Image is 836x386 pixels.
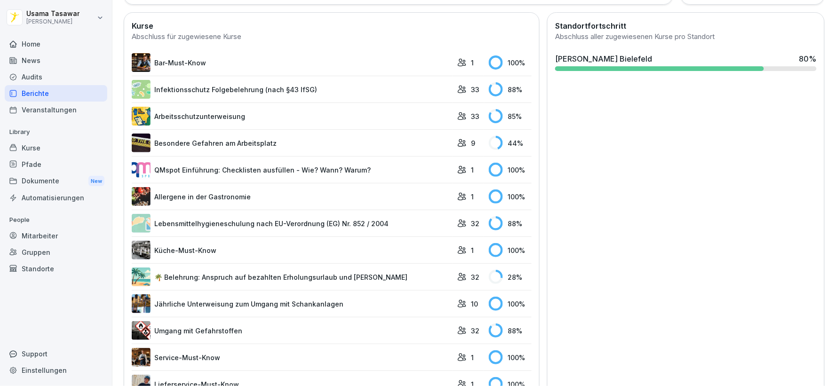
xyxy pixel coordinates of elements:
a: Mitarbeiter [5,228,107,244]
a: Infektionsschutz Folgebelehrung (nach §43 IfSG) [132,80,453,99]
p: 33 [471,85,480,95]
a: Berichte [5,85,107,102]
img: gxsnf7ygjsfsmxd96jxi4ufn.png [132,214,151,233]
p: 1 [471,58,474,68]
div: 85 % [489,109,532,123]
div: 100 % [489,350,532,364]
a: Service-Must-Know [132,348,453,367]
div: 88 % [489,323,532,338]
div: 88 % [489,216,532,230]
a: Jährliche Unterweisung zum Umgang mit Schankanlagen [132,294,453,313]
p: 9 [471,138,476,148]
img: avw4yih0pjczq94wjribdn74.png [132,53,151,72]
p: 1 [471,192,474,202]
a: Küche-Must-Know [132,241,453,260]
img: etou62n52bjq4b8bjpe35whp.png [132,294,151,313]
p: Usama Tasawar [26,10,80,18]
a: DokumenteNew [5,173,107,190]
p: 32 [471,326,480,336]
p: 1 [471,353,474,362]
p: 32 [471,219,480,228]
a: [PERSON_NAME] Bielefeld80% [551,49,820,75]
p: 33 [471,111,480,121]
a: Home [5,36,107,52]
img: gxc2tnhhndim38heekucasph.png [132,241,151,260]
img: gsgognukgwbtoe3cnlsjjbmw.png [132,187,151,206]
a: Kurse [5,140,107,156]
img: bgsrfyvhdm6180ponve2jajk.png [132,107,151,126]
div: 88 % [489,82,532,96]
div: 100 % [489,55,532,70]
a: Audits [5,69,107,85]
div: 100 % [489,163,532,177]
div: 28 % [489,270,532,284]
a: Besondere Gefahren am Arbeitsplatz [132,134,453,152]
div: Abschluss für zugewiesene Kurse [132,32,532,42]
div: 100 % [489,243,532,257]
a: Gruppen [5,244,107,260]
p: People [5,213,107,228]
div: Dokumente [5,173,107,190]
a: Allergene in der Gastronomie [132,187,453,206]
a: Veranstaltungen [5,102,107,118]
a: Arbeitsschutzunterweisung [132,107,453,126]
img: kpon4nh320e9lf5mryu3zflh.png [132,348,151,367]
a: Standorte [5,260,107,277]
img: s9mc00x6ussfrb3lxoajtb4r.png [132,268,151,286]
a: Lebensmittelhygieneschulung nach EU-Verordnung (EG) Nr. 852 / 2004 [132,214,453,233]
img: zq4t51x0wy87l3xh8s87q7rq.png [132,134,151,152]
p: 10 [471,299,478,309]
img: ro33qf0i8ndaw7nkfv0stvse.png [132,321,151,340]
a: Bar-Must-Know [132,53,453,72]
p: 32 [471,272,480,282]
a: Pfade [5,156,107,173]
div: 100 % [489,189,532,204]
p: Library [5,125,107,140]
img: rsy9vu330m0sw5op77geq2rv.png [132,160,151,179]
h2: Kurse [132,20,532,32]
a: 🌴 Belehrung: Anspruch auf bezahlten Erholungsurlaub und [PERSON_NAME] [132,268,453,286]
p: 1 [471,245,474,255]
a: QMspot Einführung: Checklisten ausfüllen - Wie? Wann? Warum? [132,160,453,179]
a: Einstellungen [5,362,107,378]
div: 44 % [489,136,532,150]
div: Abschluss aller zugewiesenen Kurse pro Standort [555,32,817,42]
div: 100 % [489,297,532,311]
div: New [88,176,104,187]
a: Umgang mit Gefahrstoffen [132,321,453,340]
a: News [5,52,107,69]
div: [PERSON_NAME] Bielefeld [555,53,652,64]
div: 80 % [799,53,817,64]
p: [PERSON_NAME] [26,18,80,25]
div: Support [5,346,107,362]
a: Automatisierungen [5,189,107,206]
img: tgff07aey9ahi6f4hltuk21p.png [132,80,151,99]
p: 1 [471,165,474,175]
h2: Standortfortschritt [555,20,817,32]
